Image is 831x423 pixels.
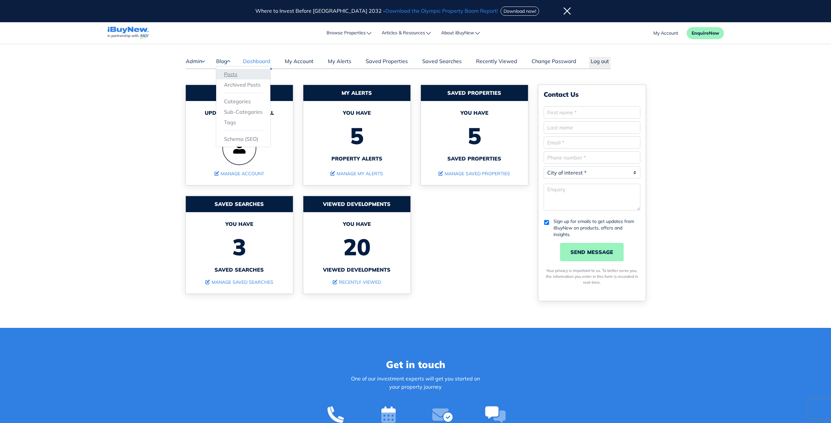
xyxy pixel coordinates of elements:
button: SEND MESSAGE [560,243,624,261]
span: Your privacy is important to us. To better serve you, the information you enter in this form is r... [546,268,638,285]
a: Tags [224,118,263,126]
a: Saved Searches [421,57,463,68]
span: Now [709,30,719,36]
button: EnquireNow [687,27,724,39]
input: First name * [544,106,640,119]
input: Enter a valid phone number [544,151,640,164]
a: Manage Account [215,171,264,177]
a: account [653,30,678,37]
span: You have [192,220,286,228]
span: You have [310,220,404,228]
input: Last name [544,121,640,134]
h3: Get in touch [310,357,522,372]
span: Saved properties [427,155,521,162]
span: 5 [427,117,521,155]
a: navigations [107,25,149,41]
a: Manage Saved Properties [439,171,510,177]
span: property alerts [310,155,404,162]
a: Change Password [530,57,578,68]
a: My Alerts [326,57,353,68]
a: recently viewed [333,279,381,285]
a: Recently Viewed [474,57,519,68]
label: Sign up for emails to get updates from iBuyNew on products, offers and insights. [553,218,640,238]
div: Saved Properties [421,85,528,101]
a: Archived Posts [224,81,263,89]
a: Manage Saved Searches [205,279,273,285]
span: Download the Olympic Property Boom Report! [385,8,498,14]
img: user [222,131,256,165]
button: Blog [216,57,230,65]
div: My Alerts [303,85,410,101]
a: Sub-Categories [224,108,263,116]
div: Update your personal details here [192,109,286,125]
a: Dashboard [241,57,272,68]
span: Saved searches [192,266,286,274]
div: Saved Searches [186,196,293,212]
img: logo [107,27,149,40]
p: One of our investment experts will get you started on your property journey [342,375,489,391]
span: Where to Invest Before [GEOGRAPHIC_DATA] 2032 - [255,8,499,14]
button: Download now! [501,7,539,16]
span: You have [427,109,521,117]
a: Manage My Alerts [330,171,383,177]
a: Saved Properties [364,57,409,68]
a: My Account [283,57,315,68]
span: Viewed developments [310,266,404,274]
a: Posts [224,70,263,78]
button: Log out [589,57,611,68]
span: 20 [310,228,404,266]
a: Schema (SEO) [224,135,263,143]
div: Contact Us [544,90,640,98]
span: 5 [310,117,404,155]
div: Viewed developments [303,196,410,212]
button: Admin [185,57,205,65]
span: 3 [192,228,286,266]
div: My Account [186,85,293,101]
input: Email * [544,136,640,149]
span: You have [310,109,404,117]
a: Categories [224,97,263,105]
